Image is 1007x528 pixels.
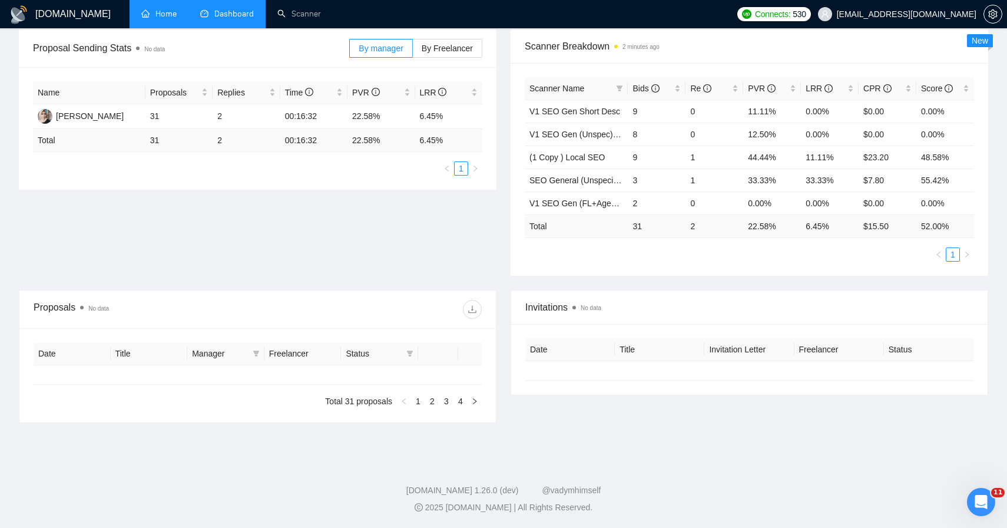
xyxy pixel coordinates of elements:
[525,214,628,237] td: Total
[145,104,213,129] td: 31
[628,192,685,214] td: 2
[960,247,974,262] button: right
[346,347,402,360] span: Status
[34,342,111,365] th: Date
[793,8,806,21] span: 530
[426,395,439,408] a: 2
[145,129,213,152] td: 31
[859,100,916,123] td: $0.00
[916,123,974,146] td: 0.00%
[651,84,660,93] span: info-circle
[9,5,28,24] img: logo
[404,345,416,362] span: filter
[214,9,254,19] span: Dashboard
[372,88,380,96] span: info-circle
[685,100,743,123] td: 0
[187,342,264,365] th: Manager
[935,251,942,258] span: left
[963,251,970,258] span: right
[33,41,349,55] span: Proposal Sending Stats
[141,9,177,19] a: homeHome
[440,161,454,176] button: left
[213,104,280,129] td: 2
[38,111,124,120] a: WW[PERSON_NAME]
[743,100,801,123] td: 11.11%
[400,398,408,405] span: left
[743,123,801,146] td: 12.50%
[991,488,1005,497] span: 11
[111,342,188,365] th: Title
[397,394,411,408] button: left
[411,394,425,408] li: 1
[755,8,790,21] span: Connects:
[703,84,711,93] span: info-circle
[9,501,998,514] div: 2025 [DOMAIN_NAME] | All Rights Reserved.
[352,88,380,97] span: PVR
[455,162,468,175] a: 1
[415,129,483,152] td: 6.45 %
[806,84,833,93] span: LRR
[525,338,615,361] th: Date
[984,9,1002,19] span: setting
[529,107,620,116] span: V1 SEO Gen Short Desc
[859,214,916,237] td: $ 15.50
[443,165,450,172] span: left
[280,104,347,129] td: 00:16:32
[454,395,467,408] a: 4
[801,192,859,214] td: 0.00%
[412,395,425,408] a: 1
[685,192,743,214] td: 0
[821,10,829,18] span: user
[468,394,482,408] li: Next Page
[468,161,482,176] li: Next Page
[884,338,973,361] th: Status
[406,350,413,357] span: filter
[632,84,659,93] span: Bids
[983,9,1002,19] a: setting
[471,398,478,405] span: right
[542,486,601,495] a: @vadymhimself
[145,81,213,104] th: Proposals
[743,169,801,192] td: 33.33%
[529,176,697,185] span: SEO General (Unspecified) without Questions
[217,86,266,99] span: Replies
[440,395,453,408] a: 3
[529,153,605,162] span: (1 Copy ) Local SEO
[859,146,916,169] td: $23.20
[34,300,258,319] div: Proposals
[581,305,601,311] span: No data
[150,86,199,99] span: Proposals
[960,247,974,262] li: Next Page
[859,169,916,192] td: $7.80
[529,84,584,93] span: Scanner Name
[144,46,165,52] span: No data
[440,161,454,176] li: Previous Page
[801,146,859,169] td: 11.11%
[280,129,347,152] td: 00:16:32
[743,214,801,237] td: 22.58 %
[932,247,946,262] button: left
[946,248,959,261] a: 1
[192,347,248,360] span: Manager
[359,44,403,53] span: By manager
[285,88,313,97] span: Time
[859,192,916,214] td: $0.00
[347,129,415,152] td: 22.58 %
[967,488,995,516] iframe: Intercom live chat
[529,130,642,139] span: V1 SEO Gen (Unspec) with Qs
[264,342,342,365] th: Freelancer
[801,123,859,146] td: 0.00%
[347,104,415,129] td: 22.58%
[983,5,1002,24] button: setting
[38,109,52,124] img: WW
[33,129,145,152] td: Total
[685,123,743,146] td: 0
[628,214,685,237] td: 31
[945,84,953,93] span: info-circle
[463,305,481,314] span: download
[614,80,625,97] span: filter
[422,44,473,53] span: By Freelancer
[325,394,392,408] li: Total 31 proposals
[685,169,743,192] td: 1
[916,169,974,192] td: 55.42%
